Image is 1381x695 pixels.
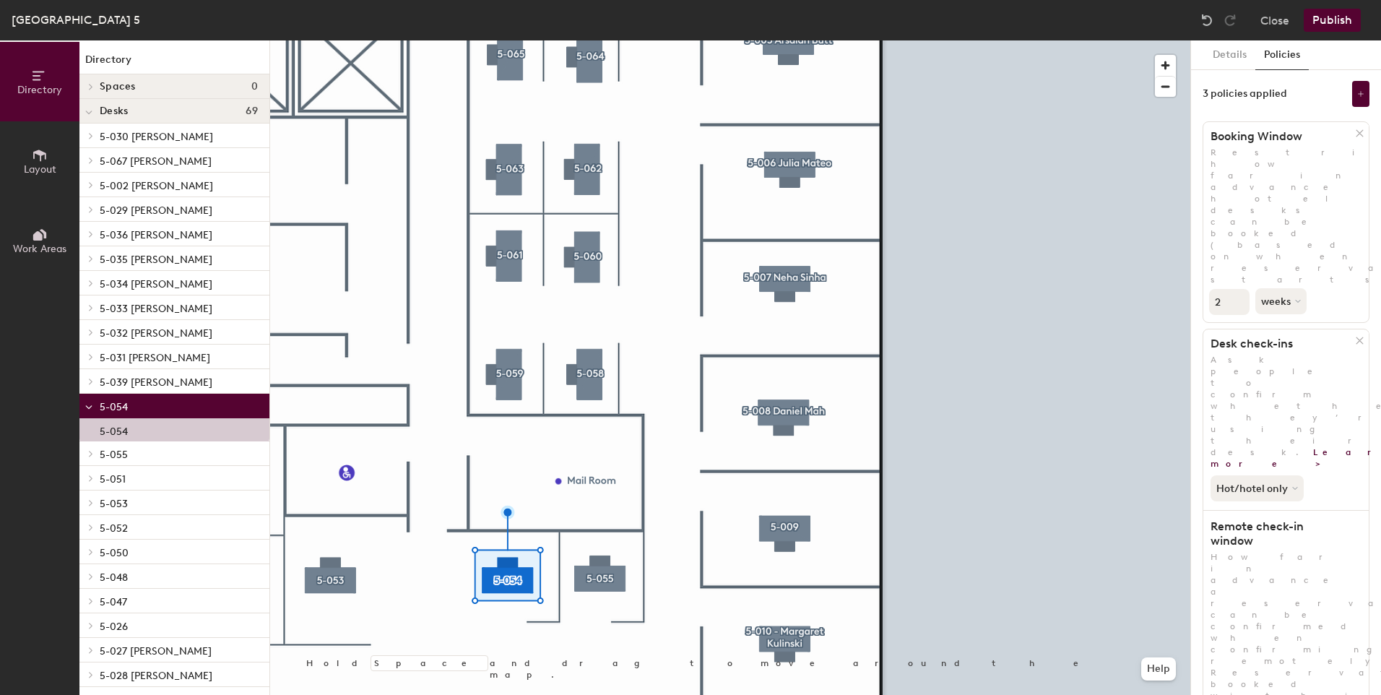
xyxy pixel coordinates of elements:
button: weeks [1255,288,1307,314]
img: Undo [1200,13,1214,27]
h1: Remote check-in window [1203,519,1356,548]
img: Redo [1223,13,1237,27]
button: Hot/hotel only [1211,475,1304,501]
span: 5-027 [PERSON_NAME] [100,645,212,657]
p: 5-054 [100,421,128,438]
span: 5-034 [PERSON_NAME] [100,278,212,290]
button: Details [1204,40,1255,70]
button: Close [1260,9,1289,32]
h1: Directory [79,52,269,74]
span: 5-035 [PERSON_NAME] [100,254,212,266]
span: 5-030 [PERSON_NAME] [100,131,213,143]
span: 5-055 [100,449,128,461]
div: [GEOGRAPHIC_DATA] 5 [12,11,140,29]
span: 5-054 [100,401,128,413]
span: 0 [251,81,258,92]
span: 5-031 [PERSON_NAME] [100,352,210,364]
p: Restrict how far in advance hotel desks can be booked (based on when reservation starts). [1203,147,1369,285]
span: 69 [246,105,258,117]
span: 5-048 [100,571,128,584]
span: 5-028 [PERSON_NAME] [100,670,212,682]
button: Policies [1255,40,1309,70]
span: 5-053 [100,498,128,510]
span: 5-002 [PERSON_NAME] [100,180,213,192]
span: 5-039 [PERSON_NAME] [100,376,212,389]
span: Desks [100,105,128,117]
button: Help [1141,657,1176,681]
h1: Desk check-ins [1203,337,1356,351]
span: 5-050 [100,547,129,559]
span: Layout [24,163,56,176]
span: 5-052 [100,522,128,535]
h1: Booking Window [1203,129,1356,144]
span: 5-051 [100,473,126,485]
span: 5-026 [100,621,128,633]
span: 5-067 [PERSON_NAME] [100,155,212,168]
span: 5-047 [100,596,127,608]
span: 5-029 [PERSON_NAME] [100,204,212,217]
span: 5-033 [PERSON_NAME] [100,303,212,315]
span: 5-032 [PERSON_NAME] [100,327,212,340]
span: Directory [17,84,62,96]
span: Spaces [100,81,136,92]
div: 3 policies applied [1203,88,1287,100]
button: Publish [1304,9,1361,32]
span: 5-036 [PERSON_NAME] [100,229,212,241]
span: Work Areas [13,243,66,255]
